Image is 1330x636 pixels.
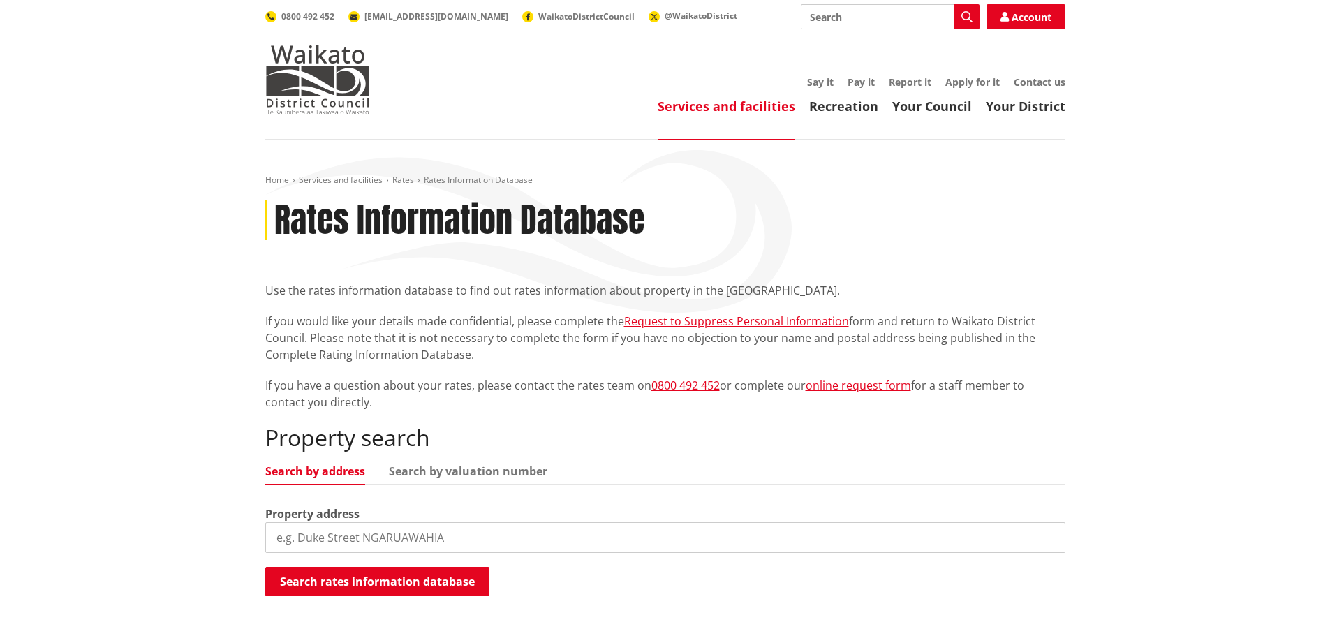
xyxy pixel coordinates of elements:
a: 0800 492 452 [265,10,334,22]
a: Recreation [809,98,878,114]
a: Apply for it [945,75,1000,89]
a: Your District [986,98,1065,114]
input: e.g. Duke Street NGARUAWAHIA [265,522,1065,553]
a: [EMAIL_ADDRESS][DOMAIN_NAME] [348,10,508,22]
a: Rates [392,174,414,186]
a: Search by address [265,466,365,477]
label: Property address [265,505,360,522]
a: Say it [807,75,834,89]
button: Search rates information database [265,567,489,596]
input: Search input [801,4,980,29]
a: 0800 492 452 [651,378,720,393]
span: Rates Information Database [424,174,533,186]
a: Account [987,4,1065,29]
a: Contact us [1014,75,1065,89]
a: Request to Suppress Personal Information [624,313,849,329]
a: Home [265,174,289,186]
nav: breadcrumb [265,175,1065,186]
span: @WaikatoDistrict [665,10,737,22]
p: Use the rates information database to find out rates information about property in the [GEOGRAPHI... [265,282,1065,299]
span: [EMAIL_ADDRESS][DOMAIN_NAME] [364,10,508,22]
h2: Property search [265,424,1065,451]
a: online request form [806,378,911,393]
a: Your Council [892,98,972,114]
a: Services and facilities [658,98,795,114]
a: Services and facilities [299,174,383,186]
p: If you have a question about your rates, please contact the rates team on or complete our for a s... [265,377,1065,411]
a: Search by valuation number [389,466,547,477]
img: Waikato District Council - Te Kaunihera aa Takiwaa o Waikato [265,45,370,114]
a: WaikatoDistrictCouncil [522,10,635,22]
a: @WaikatoDistrict [649,10,737,22]
span: 0800 492 452 [281,10,334,22]
h1: Rates Information Database [274,200,644,241]
span: WaikatoDistrictCouncil [538,10,635,22]
p: If you would like your details made confidential, please complete the form and return to Waikato ... [265,313,1065,363]
a: Report it [889,75,931,89]
a: Pay it [848,75,875,89]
